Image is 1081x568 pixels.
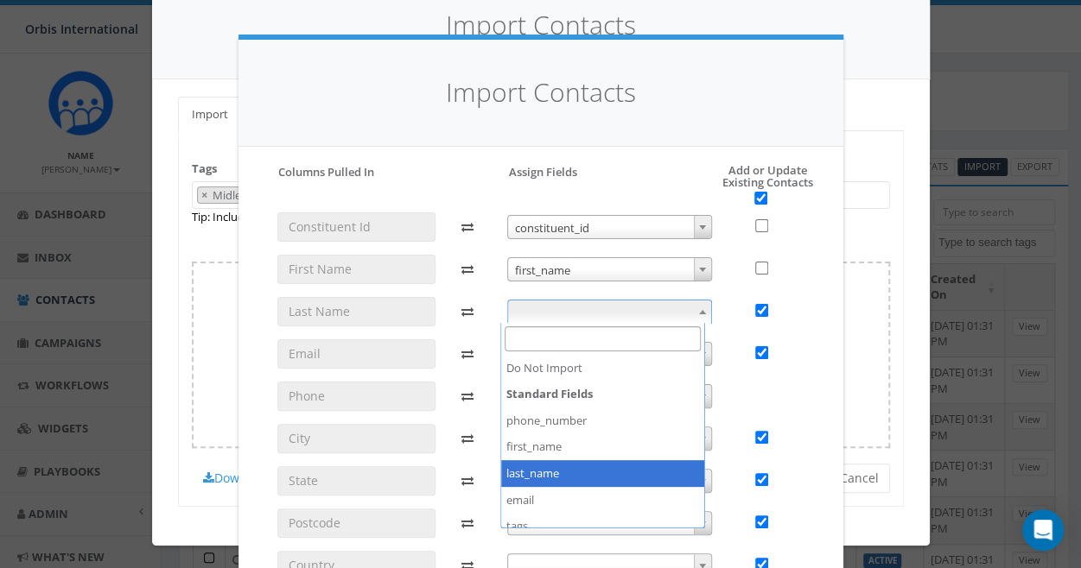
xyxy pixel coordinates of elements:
input: First Name [277,255,436,284]
span: first_name [508,258,711,282]
input: State [277,466,436,495]
li: email [501,487,704,514]
input: Phone [277,382,436,411]
span: first_name [507,257,712,281]
input: Email [277,339,436,369]
input: Last Name [277,297,436,326]
h5: Columns Pulled In [278,164,374,180]
input: Constituent Id [277,212,436,242]
strong: Standard Fields [501,381,704,407]
li: tags [501,513,704,540]
li: phone_number [501,407,704,434]
li: first_name [501,433,704,460]
li: last_name [501,460,704,487]
h5: Assign Fields [509,164,577,180]
h4: Import Contacts [264,74,817,111]
input: Postcode [277,508,436,538]
span: constituent_id [507,215,712,239]
input: City [277,424,436,453]
li: Standard Fields [501,381,704,539]
span: constituent_id [508,216,711,240]
h5: Add or Update Existing Contacts [684,164,817,205]
li: Do Not Import [501,355,704,382]
input: Select All [754,192,767,205]
input: Search [505,326,701,351]
div: Open Intercom Messenger [1022,509,1064,551]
